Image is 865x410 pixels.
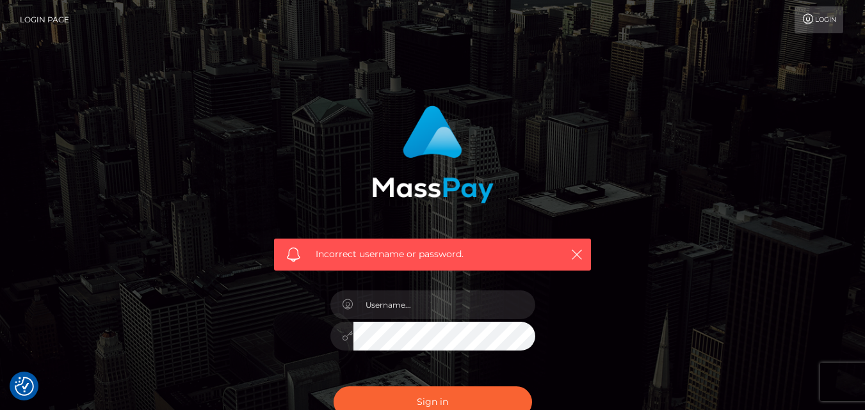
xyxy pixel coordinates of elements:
span: Incorrect username or password. [316,248,549,261]
a: Login Page [20,6,69,33]
img: Revisit consent button [15,377,34,396]
input: Username... [353,290,535,319]
button: Consent Preferences [15,377,34,396]
img: MassPay Login [372,106,494,203]
a: Login [795,6,843,33]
